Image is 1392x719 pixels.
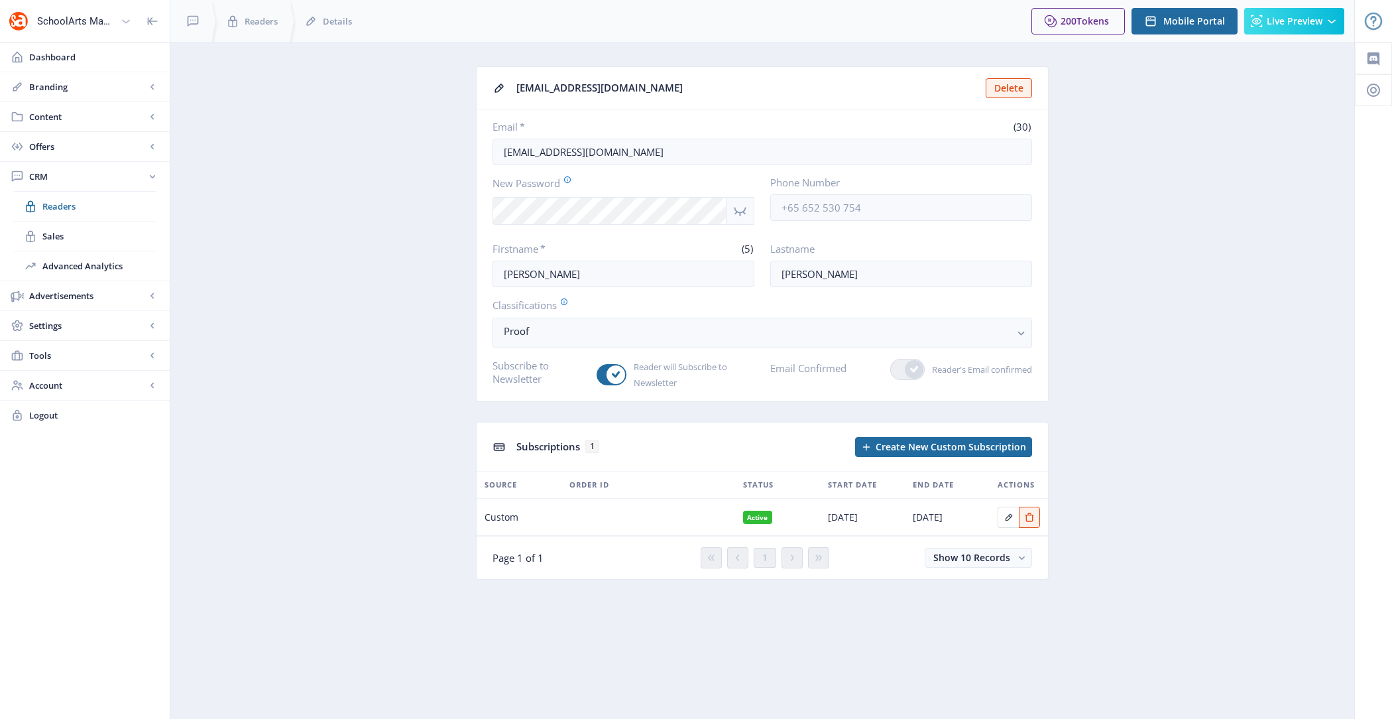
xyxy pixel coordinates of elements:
[29,349,146,362] span: Tools
[8,11,29,32] img: properties.app_icon.png
[770,194,1032,221] input: +65 652 530 754
[726,197,754,225] nb-icon: Show password
[626,359,754,391] span: Reader will Subscribe to Newsletter
[485,509,518,525] span: Custom
[29,409,159,422] span: Logout
[29,289,146,302] span: Advertisements
[770,242,1021,255] label: Lastname
[855,437,1032,457] button: Create New Custom Subscription
[37,7,115,36] div: SchoolArts Magazine
[585,440,599,453] span: 1
[770,359,846,377] label: Email Confirmed
[770,176,1021,189] label: Phone Number
[29,170,146,183] span: CRM
[740,242,754,255] span: (5)
[828,509,858,525] span: [DATE]
[29,50,159,64] span: Dashboard
[29,379,146,392] span: Account
[13,222,156,251] a: Sales
[323,15,352,28] span: Details
[986,78,1032,98] button: Delete
[42,259,156,273] span: Advanced Analytics
[913,509,943,525] span: [DATE]
[933,551,1010,564] span: Show 10 Records
[1267,16,1322,27] span: Live Preview
[1012,120,1032,133] span: (30)
[29,319,146,332] span: Settings
[493,139,1032,165] input: Enter reader’s email
[770,261,1032,287] input: Enter reader’s lastname
[998,477,1035,493] span: Actions
[493,120,757,133] label: Email
[29,110,146,123] span: Content
[13,192,156,221] a: Readers
[493,318,1032,348] button: Proof
[913,477,954,493] span: End Date
[1019,509,1040,522] a: Edit page
[493,176,744,190] label: New Password
[42,200,156,213] span: Readers
[245,15,278,28] span: Readers
[876,442,1026,452] span: Create New Custom Subscription
[569,477,609,493] span: Order ID
[485,477,517,493] span: Source
[847,437,1032,457] a: New page
[493,298,1021,312] label: Classifications
[1163,16,1225,27] span: Mobile Portal
[1076,15,1109,27] span: Tokens
[476,422,1049,580] app-collection-view: Subscriptions
[29,140,146,153] span: Offers
[998,509,1019,522] a: Edit page
[1131,8,1238,34] button: Mobile Portal
[504,323,1010,339] nb-select-label: Proof
[493,242,618,255] label: Firstname
[925,361,1032,377] span: Reader's Email confirmed
[516,440,580,453] span: Subscriptions
[29,80,146,94] span: Branding
[516,78,978,98] div: [EMAIL_ADDRESS][DOMAIN_NAME]
[828,477,877,493] span: Start Date
[1244,8,1344,34] button: Live Preview
[493,261,754,287] input: Enter reader’s firstname
[754,548,776,568] button: 1
[743,477,774,493] span: Status
[493,359,586,385] label: Subscribe to Newsletter
[13,251,156,281] a: Advanced Analytics
[762,553,768,563] span: 1
[925,548,1032,568] button: Show 10 Records
[42,229,156,243] span: Sales
[493,551,544,564] span: Page 1 of 1
[743,511,772,524] nb-badge: Active
[1031,8,1125,34] button: 200Tokens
